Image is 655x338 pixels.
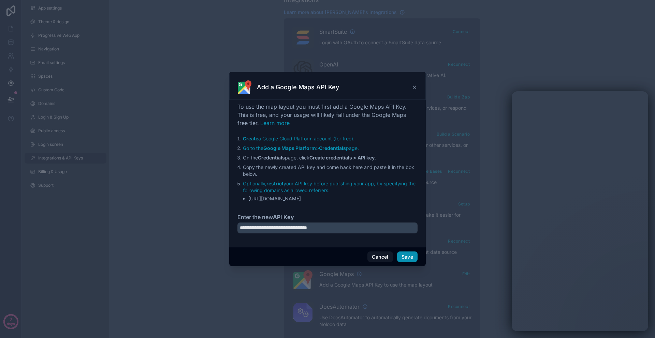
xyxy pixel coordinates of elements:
li: [URL][DOMAIN_NAME] [248,195,418,202]
a: Optionally,restrictyour API key before publishing your app, by specifying the following domains a... [243,181,416,193]
img: Google Maps [238,80,251,94]
label: Enter the new [237,213,418,221]
strong: API Key [273,214,294,220]
button: Cancel [367,251,393,262]
strong: Create credentials > API key [309,155,375,160]
strong: restrict [266,181,283,186]
strong: Google Maps Platform [263,145,316,151]
strong: Credentials [258,155,285,160]
li: Copy the newly created API key and come back here and paste it in the box below. [243,164,418,178]
strong: Create [243,136,258,141]
li: On the page, click . [243,154,418,161]
a: Learn more [260,120,290,126]
button: Save [397,251,418,262]
a: Go to theGoogle Maps Platform>Credentialspage. [243,145,359,151]
span: To use the map layout you must first add a Google Maps API Key. This is free, and your usage will... [237,103,407,126]
iframe: Intercom live chat [512,91,648,331]
strong: Credentials [319,145,346,151]
h3: Add a Google Maps API Key [257,83,339,91]
a: Createa Google Cloud Platform account (for free). [243,136,354,141]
